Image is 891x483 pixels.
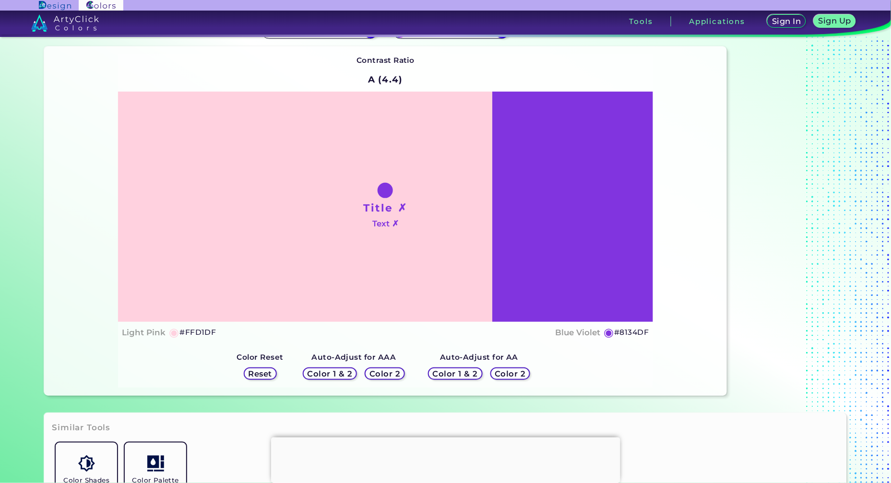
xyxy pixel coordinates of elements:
h5: ◉ [169,327,180,338]
a: Sign Up [814,15,855,28]
img: logo_artyclick_colors_white.svg [31,14,99,32]
h5: Reset [249,370,272,377]
h4: Text ✗ [372,217,399,231]
h5: Sign In [772,17,801,25]
h5: Color 2 [495,370,525,377]
h5: #FFD1DF [179,326,216,339]
h2: A (4.4) [364,69,407,90]
h4: Light Pink [122,326,166,340]
img: ArtyClick Design logo [39,1,71,10]
h5: Color 1 & 2 [433,370,478,377]
h5: #8134DF [614,326,649,339]
strong: Auto-Adjust for AA [440,353,518,362]
strong: Color Reset [237,353,284,362]
h5: Sign Up [819,17,851,24]
strong: Contrast Ratio [356,56,415,65]
h3: Similar Tools [52,422,110,434]
h5: ◉ [604,327,615,338]
h1: Title ✗ [363,200,407,215]
iframe: Advertisement [271,437,620,481]
h3: Tools [630,18,653,25]
a: Sign In [767,15,806,28]
img: icon_col_pal_col.svg [147,455,164,472]
strong: Auto-Adjust for AAA [311,353,396,362]
h4: Blue Violet [555,326,600,340]
img: icon_color_shades.svg [78,455,95,472]
h5: Color 2 [370,370,400,377]
h3: Applications [689,18,745,25]
h5: Color 1 & 2 [308,370,352,377]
